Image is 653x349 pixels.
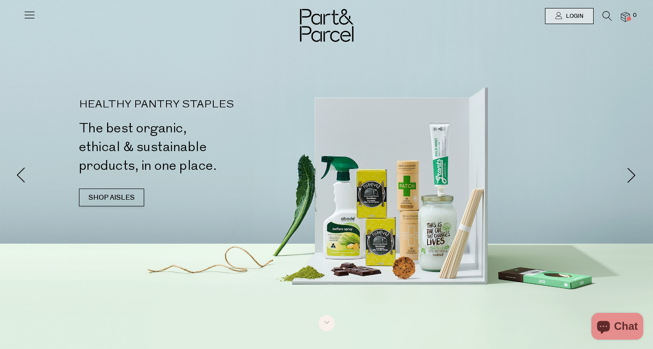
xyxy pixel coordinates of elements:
[300,9,354,42] img: Part&Parcel
[79,119,330,175] h2: The best organic, ethical & sustainable products, in one place.
[79,189,144,206] a: SHOP AISLES
[621,12,630,21] a: 0
[79,99,330,110] p: HEALTHY PANTRY STAPLES
[545,8,594,24] a: Login
[631,12,639,20] span: 0
[589,313,646,342] inbox-online-store-chat: Shopify online store chat
[564,12,583,20] span: Login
